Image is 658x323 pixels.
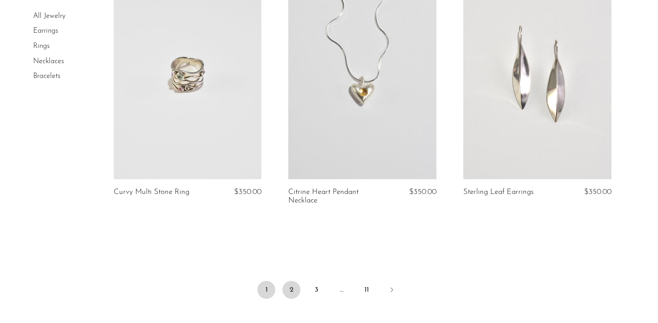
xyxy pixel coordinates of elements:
span: $350.00 [584,188,611,196]
a: Rings [33,43,50,50]
a: Sterling Leaf Earrings [463,188,534,196]
a: All Jewelry [33,13,65,20]
a: 2 [282,281,300,299]
a: Curvy Multi Stone Ring [114,188,189,196]
a: Earrings [33,28,58,35]
a: Next [383,281,401,301]
span: 1 [257,281,275,299]
a: Bracelets [33,73,60,80]
span: … [333,281,350,299]
a: 11 [358,281,376,299]
span: $350.00 [234,188,261,196]
a: Necklaces [33,58,64,65]
a: 3 [308,281,325,299]
a: Citrine Heart Pendant Necklace [288,188,387,205]
span: $350.00 [409,188,436,196]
